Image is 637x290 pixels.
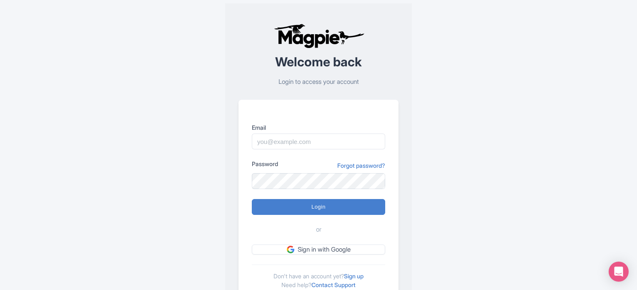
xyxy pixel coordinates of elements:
label: Password [252,159,278,168]
label: Email [252,123,385,132]
h2: Welcome back [238,55,399,69]
a: Sign up [344,272,364,280]
img: logo-ab69f6fb50320c5b225c76a69d11143b.png [272,23,366,48]
a: Contact Support [311,281,356,288]
input: you@example.com [252,134,385,149]
div: Open Intercom Messenger [609,262,629,282]
input: Login [252,199,385,215]
p: Login to access your account [238,77,399,87]
div: Don't have an account yet? Need help? [252,265,385,289]
a: Sign in with Google [252,245,385,255]
img: google.svg [287,246,294,253]
span: or [316,225,321,235]
a: Forgot password? [337,161,385,170]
